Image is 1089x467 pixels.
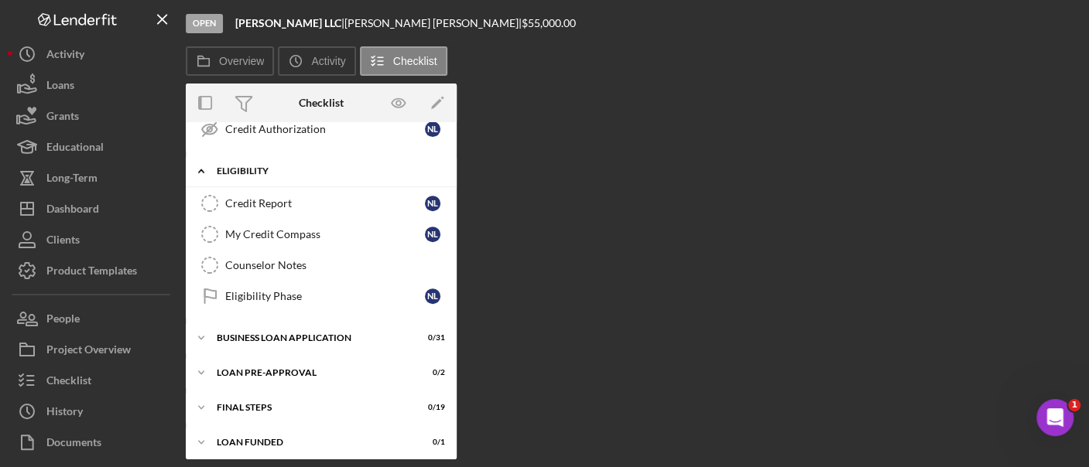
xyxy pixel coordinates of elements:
[193,219,449,250] a: My Credit CompassNL
[46,396,83,431] div: History
[186,46,274,76] button: Overview
[217,368,406,377] div: LOAN PRE-APPROVAL
[417,368,445,377] div: 0 / 2
[8,365,178,396] button: Checklist
[8,193,178,224] button: Dashboard
[360,46,447,76] button: Checklist
[225,197,425,210] div: Credit Report
[193,188,449,219] a: Credit ReportNL
[1036,399,1074,436] iframe: Intercom live chat
[8,303,178,334] button: People
[8,255,178,286] button: Product Templates
[193,281,449,312] a: Eligibility PhaseNL
[46,427,101,462] div: Documents
[46,70,74,104] div: Loans
[235,16,341,29] b: [PERSON_NAME] LLC
[46,255,137,290] div: Product Templates
[219,55,264,67] label: Overview
[46,365,91,400] div: Checklist
[225,228,425,240] div: My Credit Compass
[425,196,440,211] div: N L
[46,224,80,259] div: Clients
[46,39,84,73] div: Activity
[417,403,445,412] div: 0 / 19
[417,438,445,447] div: 0 / 1
[8,224,178,255] button: Clients
[425,121,440,137] div: N L
[46,101,79,135] div: Grants
[417,333,445,343] div: 0 / 31
[8,334,178,365] button: Project Overview
[425,288,440,304] div: N L
[225,123,425,135] div: Credit Authorization
[186,14,223,33] div: Open
[8,39,178,70] button: Activity
[8,427,178,458] button: Documents
[217,333,406,343] div: BUSINESS LOAN APPLICATION
[46,131,104,166] div: Educational
[8,396,178,427] button: History
[217,438,406,447] div: LOAN FUNDED
[8,70,178,101] button: Loans
[425,227,440,242] div: N L
[8,131,178,162] button: Educational
[299,97,344,109] div: Checklist
[235,17,344,29] div: |
[311,55,345,67] label: Activity
[217,403,406,412] div: FINAL STEPS
[193,250,449,281] a: Counselor Notes
[217,166,437,176] div: ELIGIBILITY
[1068,399,1080,411] span: 1
[344,17,522,29] div: [PERSON_NAME] [PERSON_NAME] |
[46,303,80,338] div: People
[46,162,98,197] div: Long-Term
[522,17,580,29] div: $55,000.00
[8,101,178,131] button: Grants
[393,55,437,67] label: Checklist
[46,193,99,228] div: Dashboard
[46,334,131,369] div: Project Overview
[225,259,448,271] div: Counselor Notes
[278,46,355,76] button: Activity
[193,114,449,145] a: Credit AuthorizationNL
[8,162,178,193] button: Long-Term
[225,290,425,302] div: Eligibility Phase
